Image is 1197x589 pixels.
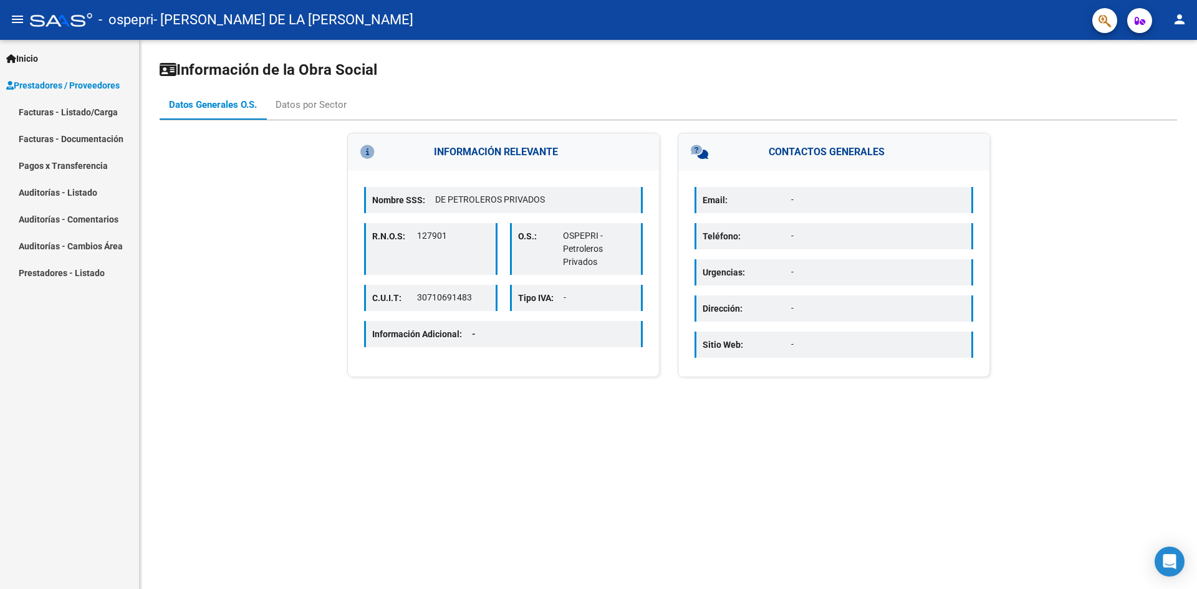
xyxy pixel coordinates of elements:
[564,291,635,304] p: -
[372,327,486,341] p: Información Adicional:
[703,229,791,243] p: Teléfono:
[160,60,1177,80] h1: Información de la Obra Social
[417,291,489,304] p: 30710691483
[372,193,435,207] p: Nombre SSS:
[703,338,791,352] p: Sitio Web:
[703,302,791,315] p: Dirección:
[518,291,564,305] p: Tipo IVA:
[372,291,417,305] p: C.U.I.T:
[153,6,413,34] span: - [PERSON_NAME] DE LA [PERSON_NAME]
[6,79,120,92] span: Prestadores / Proveedores
[518,229,563,243] p: O.S.:
[1172,12,1187,27] mat-icon: person
[472,329,476,339] span: -
[703,266,791,279] p: Urgencias:
[791,338,965,351] p: -
[372,229,417,243] p: R.N.O.S:
[791,302,965,315] p: -
[791,193,965,206] p: -
[276,98,347,112] div: Datos por Sector
[417,229,489,242] p: 127901
[435,193,635,206] p: DE PETROLEROS PRIVADOS
[169,98,257,112] div: Datos Generales O.S.
[678,133,989,171] h3: CONTACTOS GENERALES
[99,6,153,34] span: - ospepri
[6,52,38,65] span: Inicio
[563,229,635,269] p: OSPEPRI - Petroleros Privados
[703,193,791,207] p: Email:
[348,133,659,171] h3: INFORMACIÓN RELEVANTE
[10,12,25,27] mat-icon: menu
[791,266,965,279] p: -
[1155,547,1185,577] div: Open Intercom Messenger
[791,229,965,242] p: -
